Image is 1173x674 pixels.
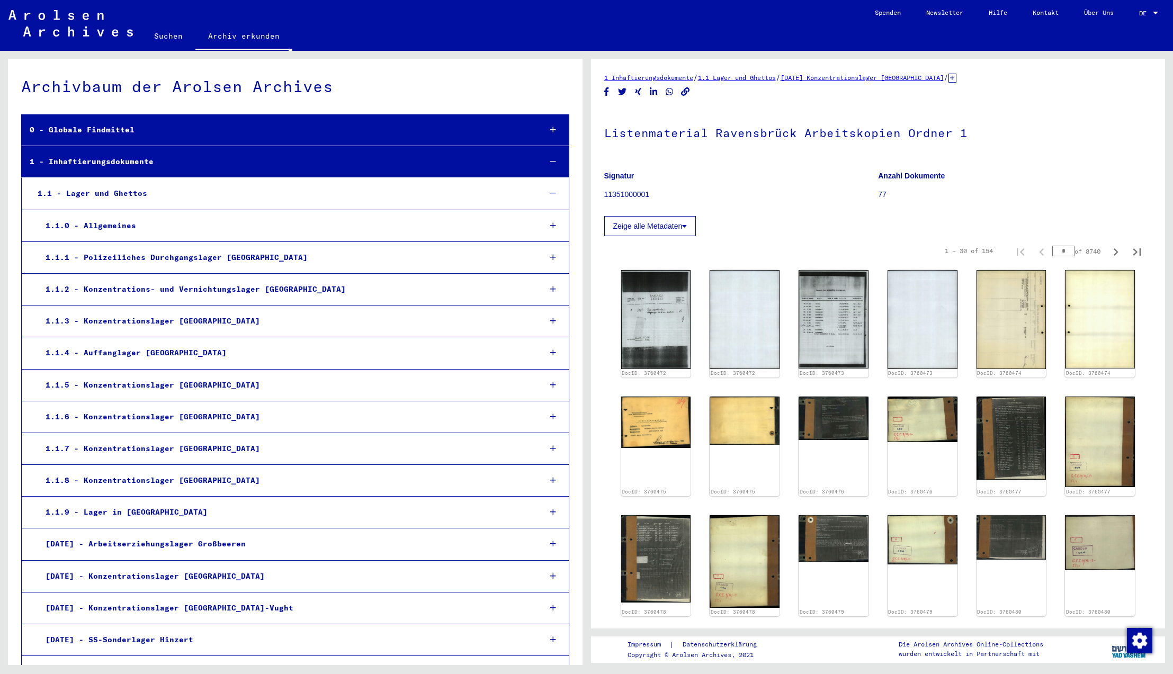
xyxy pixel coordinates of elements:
img: Zustimmung ändern [1127,628,1152,653]
button: Previous page [1031,240,1052,262]
button: Last page [1126,240,1148,262]
div: 1.1 - Lager und Ghettos [30,183,532,204]
button: Next page [1105,240,1126,262]
p: Copyright © Arolsen Archives, 2021 [628,650,769,660]
img: 001.jpg [977,397,1046,479]
img: 002.jpg [888,270,957,369]
img: 001.jpg [799,270,868,368]
a: DocID: 3760479 [800,609,844,615]
img: 001.jpg [977,270,1046,369]
a: Suchen [141,23,195,49]
a: DocID: 3760475 [622,489,666,495]
div: 1.1.4 - Auffanglager [GEOGRAPHIC_DATA] [38,343,532,363]
div: [DATE] - Konzentrationslager [GEOGRAPHIC_DATA]-Vught [38,598,532,618]
img: 002.jpg [1065,270,1135,369]
img: 002.jpg [1065,397,1135,487]
b: Signatur [604,172,634,180]
span: / [693,73,698,82]
div: of 8740 [1052,246,1105,256]
div: 1 – 30 of 154 [945,246,993,256]
div: [DATE] - Arbeitserziehungslager Großbeeren [38,534,532,554]
button: Zeige alle Metadaten [604,216,696,236]
a: 1 Inhaftierungsdokumente [604,74,693,82]
div: 1.1.0 - Allgemeines [38,215,532,236]
a: DocID: 3760477 [977,489,1022,495]
div: 1.1.5 - Konzentrationslager [GEOGRAPHIC_DATA] [38,375,532,396]
button: Share on Twitter [617,85,628,98]
a: Archiv erkunden [195,23,292,51]
img: 001.jpg [799,515,868,562]
span: / [944,73,948,82]
a: 1.1 Lager und Ghettos [698,74,776,82]
a: DocID: 3760480 [977,609,1022,615]
img: 001.jpg [799,397,868,440]
div: 1.1.1 - Polizeiliches Durchgangslager [GEOGRAPHIC_DATA] [38,247,532,268]
img: 001.jpg [621,270,691,369]
img: 002.jpg [710,397,780,444]
a: DocID: 3760473 [800,370,844,376]
div: 1.1.2 - Konzentrations- und Vernichtungslager [GEOGRAPHIC_DATA] [38,279,532,300]
a: DocID: 3760479 [888,609,933,615]
button: Share on Facebook [601,85,612,98]
img: 001.jpg [977,515,1046,560]
div: 1.1.8 - Konzentrationslager [GEOGRAPHIC_DATA] [38,470,532,491]
button: First page [1010,240,1031,262]
div: Zustimmung ändern [1126,627,1152,653]
img: 002.jpg [888,397,957,442]
div: 1.1.7 - Konzentrationslager [GEOGRAPHIC_DATA] [38,438,532,459]
p: 77 [878,189,1152,200]
div: | [628,639,769,650]
a: DocID: 3760472 [711,370,755,376]
a: DocID: 3760478 [711,609,755,615]
a: DocID: 3760476 [888,489,933,495]
span: DE [1139,10,1151,17]
a: DocID: 3760477 [1066,489,1111,495]
button: Share on Xing [633,85,644,98]
img: Arolsen_neg.svg [8,10,133,37]
img: 002.jpg [888,515,957,564]
img: 001.jpg [621,515,691,603]
p: Die Arolsen Archives Online-Collections [899,640,1043,649]
button: Share on LinkedIn [648,85,659,98]
a: Datenschutzerklärung [674,639,769,650]
div: Archivbaum der Arolsen Archives [21,75,569,98]
a: Impressum [628,639,669,650]
img: 001.jpg [621,397,691,448]
a: DocID: 3760478 [622,609,666,615]
div: 1.1.9 - Lager in [GEOGRAPHIC_DATA] [38,502,532,523]
a: DocID: 3760474 [977,370,1022,376]
div: 1 - Inhaftierungsdokumente [22,151,532,172]
img: 002.jpg [710,270,780,369]
b: Anzahl Dokumente [878,172,945,180]
span: / [776,73,781,82]
a: DocID: 3760472 [622,370,666,376]
img: yv_logo.png [1109,636,1149,662]
h1: Listenmaterial Ravensbrück Arbeitskopien Ordner 1 [604,109,1152,155]
div: 1.1.6 - Konzentrationslager [GEOGRAPHIC_DATA] [38,407,532,427]
button: Share on WhatsApp [664,85,675,98]
div: 0 - Globale Findmittel [22,120,532,140]
a: DocID: 3760480 [1066,609,1111,615]
p: 11351000001 [604,189,878,200]
a: DocID: 3760475 [711,489,755,495]
div: [DATE] - Konzentrationslager [GEOGRAPHIC_DATA] [38,566,532,587]
img: 002.jpg [1065,515,1135,570]
a: DocID: 3760473 [888,370,933,376]
div: [DATE] - SS-Sonderlager Hinzert [38,630,532,650]
div: 1.1.3 - Konzentrationslager [GEOGRAPHIC_DATA] [38,311,532,331]
a: [DATE] Konzentrationslager [GEOGRAPHIC_DATA] [781,74,944,82]
button: Copy link [680,85,691,98]
a: DocID: 3760476 [800,489,844,495]
img: 002.jpg [710,515,780,608]
a: DocID: 3760474 [1066,370,1111,376]
p: wurden entwickelt in Partnerschaft mit [899,649,1043,659]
